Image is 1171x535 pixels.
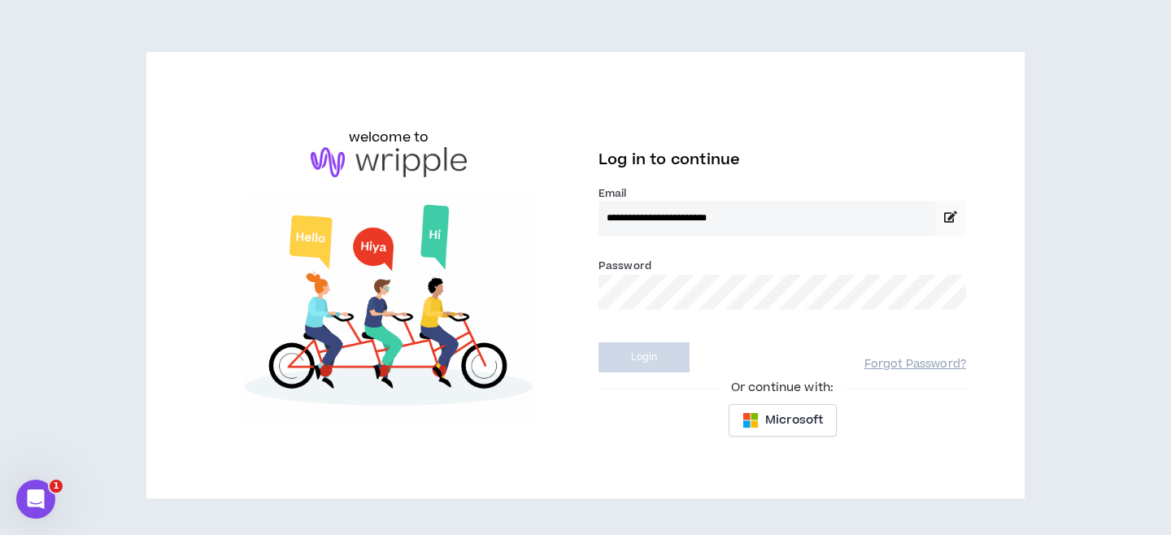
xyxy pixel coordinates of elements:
[599,150,740,170] span: Log in to continue
[311,147,467,178] img: logo-brand.png
[729,404,837,437] button: Microsoft
[50,480,63,493] span: 1
[599,342,690,372] button: Login
[720,379,845,397] span: Or continue with:
[765,411,823,429] span: Microsoft
[599,186,966,201] label: Email
[205,194,572,423] img: Welcome to Wripple
[16,480,55,519] iframe: Intercom live chat
[864,357,966,372] a: Forgot Password?
[349,128,429,147] h6: welcome to
[599,259,651,273] label: Password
